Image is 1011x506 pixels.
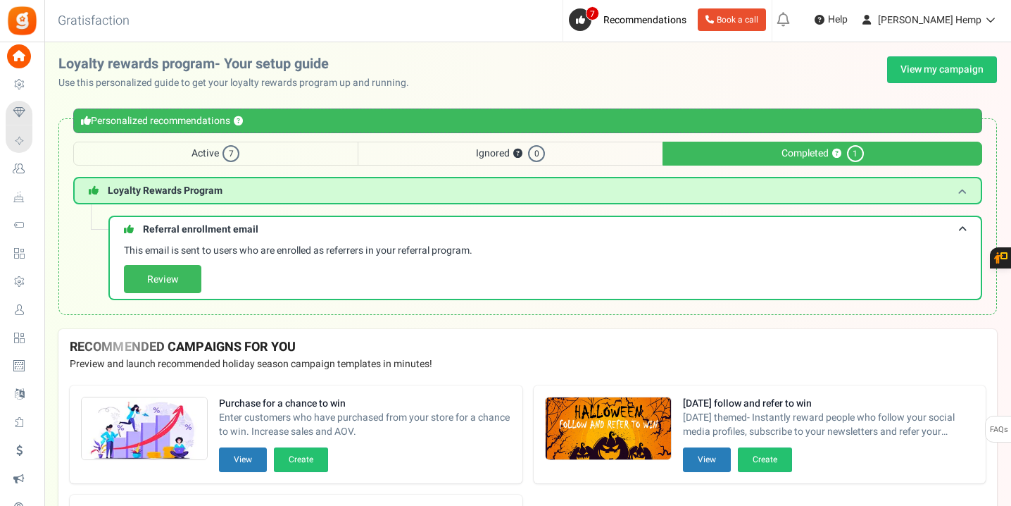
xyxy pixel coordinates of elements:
[586,6,599,20] span: 7
[222,145,239,162] span: 7
[70,340,986,354] h4: RECOMMENDED CAMPAIGNS FOR YOU
[6,5,38,37] img: Gratisfaction
[82,397,207,461] img: Recommended Campaigns
[70,357,986,371] p: Preview and launch recommended holiday season campaign templates in minutes!
[108,183,222,198] span: Loyalty Rewards Program
[73,109,982,133] div: Personalized recommendations
[683,448,731,472] button: View
[887,56,997,83] a: View my campaign
[546,397,671,461] img: Recommended Campaigns
[143,222,258,237] span: Referral enrollment email
[58,56,420,72] h2: Loyalty rewards program- Your setup guide
[569,8,692,31] a: 7 Recommendations
[847,145,864,162] span: 1
[234,117,243,126] button: ?
[878,13,981,27] span: [PERSON_NAME] Hemp
[219,397,511,411] strong: Purchase for a chance to win
[824,13,848,27] span: Help
[528,145,545,162] span: 0
[274,448,328,472] button: Create
[58,76,420,90] p: Use this personalized guide to get your loyalty rewards program up and running.
[832,149,841,159] button: ?
[124,265,201,293] a: Review
[513,149,522,159] button: ?
[219,448,267,472] button: View
[989,416,1008,443] span: FAQs
[683,411,975,439] span: [DATE] themed- Instantly reward people who follow your social media profiles, subscribe to your n...
[73,142,358,166] span: Active
[809,8,853,31] a: Help
[603,13,686,27] span: Recommendations
[219,411,511,439] span: Enter customers who have purchased from your store for a chance to win. Increase sales and AOV.
[42,7,145,35] h3: Gratisfaction
[698,8,766,31] a: Book a call
[738,448,792,472] button: Create
[683,397,975,411] strong: [DATE] follow and refer to win
[663,142,982,166] span: Completed
[358,142,663,166] span: Ignored
[124,244,974,258] p: This email is sent to users who are enrolled as referrers in your referral program.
